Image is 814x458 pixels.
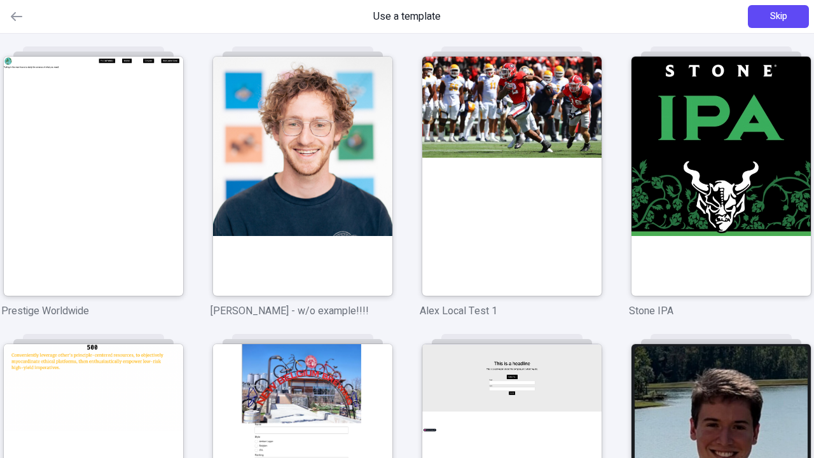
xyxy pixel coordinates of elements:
span: Skip [770,10,787,24]
p: [PERSON_NAME] - w/o example!!!! [210,303,394,319]
p: Alex Local Test 1 [420,303,604,319]
p: Stone IPA [629,303,813,319]
p: Prestige Worldwide [1,303,185,319]
span: Use a template [373,9,441,24]
button: Skip [748,5,809,28]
